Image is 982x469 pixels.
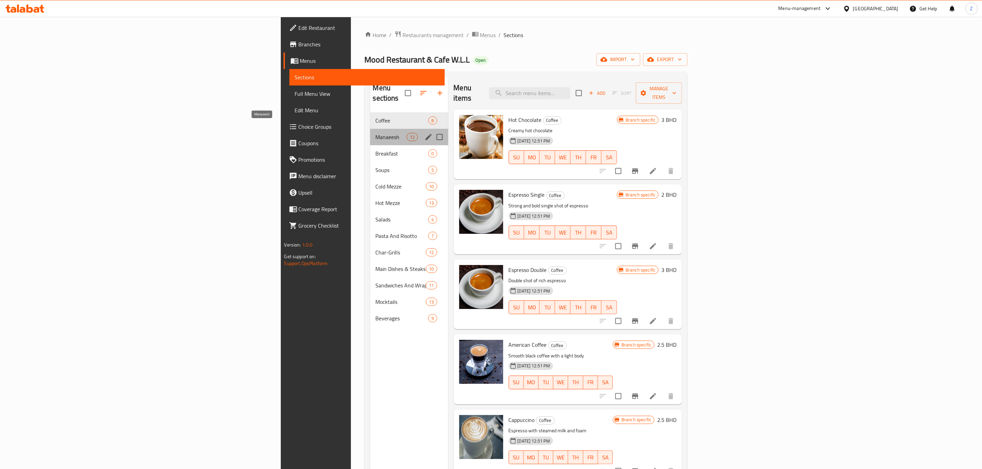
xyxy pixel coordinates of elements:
[370,261,448,277] div: Main Dishes & Steaks10
[376,199,426,207] span: Hot Mezze
[415,85,432,101] span: Sort sections
[509,202,617,210] p: Strong and bold single shot of espresso
[426,298,437,306] div: items
[284,168,445,184] a: Menu disclaimer
[661,190,676,199] h6: 2 BHD
[583,376,598,389] button: FR
[509,376,524,389] button: SU
[467,31,469,39] li: /
[299,205,439,213] span: Coverage Report
[509,190,545,200] span: Espresso Single
[548,341,567,350] div: Coffee
[428,232,437,240] div: items
[649,317,657,325] a: Edit menu item
[527,228,537,238] span: MO
[428,314,437,322] div: items
[586,150,602,164] button: FR
[540,226,555,239] button: TU
[504,31,523,39] span: Sections
[289,85,445,102] a: Full Menu View
[539,376,553,389] button: TU
[370,162,448,178] div: Soups5
[299,123,439,131] span: Choice Groups
[376,248,426,256] div: Char-Grills
[284,20,445,36] a: Edit Restaurant
[370,310,448,327] div: Beverages9
[299,188,439,197] span: Upsell
[459,340,503,384] img: American Coffee
[598,376,613,389] button: SA
[370,211,448,228] div: Salads4
[539,450,553,464] button: TU
[540,300,555,314] button: TU
[596,53,640,66] button: import
[300,57,439,65] span: Menus
[509,115,542,125] span: Hot Chocolate
[512,228,522,238] span: SU
[429,315,437,322] span: 9
[619,342,654,348] span: Branch specific
[536,416,555,425] div: Coffee
[370,294,448,310] div: Mocktails13
[370,110,448,329] nav: Menu sections
[649,55,682,64] span: export
[376,149,429,158] div: Breakfast
[623,267,658,273] span: Branch specific
[472,31,496,39] a: Menus
[604,152,614,162] span: SA
[459,265,503,309] img: Espresso Double
[601,453,610,462] span: SA
[284,36,445,53] a: Branches
[512,302,522,312] span: SU
[527,453,536,462] span: MO
[376,281,426,289] span: Sandwiches And Wraps
[571,150,586,164] button: TH
[572,86,586,100] span: Select section
[571,377,580,387] span: TH
[663,313,679,329] button: delete
[568,376,583,389] button: TH
[295,106,439,114] span: Edit Menu
[376,232,429,240] div: Pasta And Risotto
[608,88,636,99] span: Select section first
[454,83,481,103] h2: Menu items
[370,244,448,261] div: Char-Grills12
[428,149,437,158] div: items
[619,416,654,423] span: Branch specific
[284,151,445,168] a: Promotions
[376,298,426,306] div: Mocktails
[509,450,524,464] button: SU
[542,302,552,312] span: TU
[376,166,429,174] span: Soups
[555,150,571,164] button: WE
[370,277,448,294] div: Sandwiches And Wraps11
[376,182,426,191] div: Cold Mezze
[589,302,599,312] span: FR
[284,184,445,201] a: Upsell
[636,82,682,104] button: Manage items
[573,228,583,238] span: TH
[602,226,617,239] button: SA
[540,150,555,164] button: TU
[571,453,580,462] span: TH
[376,215,429,224] span: Salads
[376,314,429,322] span: Beverages
[524,300,540,314] button: MO
[376,265,426,273] div: Main Dishes & Steaks
[588,89,606,97] span: Add
[426,200,437,206] span: 13
[549,342,566,350] span: Coffee
[553,450,568,464] button: WE
[553,376,568,389] button: WE
[589,228,599,238] span: FR
[649,242,657,250] a: Edit menu item
[509,276,617,285] p: Double shot of rich espresso
[611,164,626,178] span: Select to update
[661,115,676,125] h6: 3 BHD
[284,259,328,268] a: Support.OpsPlatform
[284,217,445,234] a: Grocery Checklist
[663,388,679,404] button: delete
[426,266,437,272] span: 10
[661,265,676,275] h6: 3 BHD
